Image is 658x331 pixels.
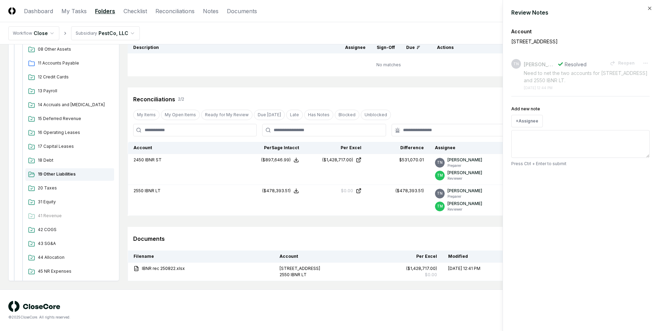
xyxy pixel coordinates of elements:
span: TN [513,61,519,67]
p: Press Ctrl + Enter to submit [511,161,650,167]
div: Account [511,28,650,35]
p: [STREET_ADDRESS] [511,38,626,45]
div: [PERSON_NAME] [524,61,555,68]
label: Add new note [511,106,540,111]
div: [DATE] 12:44 PM [524,85,553,91]
button: Reopen [606,57,639,69]
div: Need to net the two accounts for [STREET_ADDRESS] and 2550 IBNR LT. [524,69,650,84]
div: Resolved [565,61,587,68]
button: +Assignee [511,115,543,127]
div: Review Notes [511,8,650,17]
